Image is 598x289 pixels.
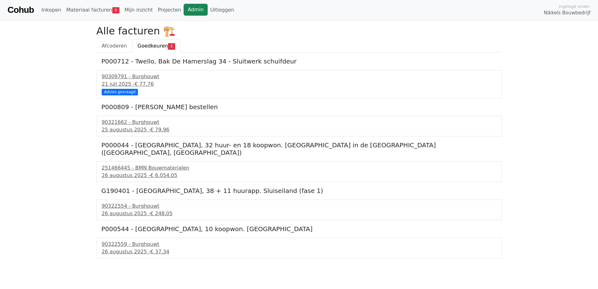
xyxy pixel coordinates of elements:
[64,4,122,16] a: Materiaal facturen5
[102,119,496,126] div: 90321662 - Burghouwt
[150,172,177,178] span: € 6.054,05
[559,3,590,9] span: Ingelogd onder:
[102,119,496,134] a: 90321662 - Burghouwt25 augustus 2025 -€ 79,96
[102,73,496,80] div: 90309791 - Burghouwt
[102,43,127,49] span: Afcoderen
[102,89,138,95] div: Advies gevraagd
[101,225,497,233] h5: P000544 - [GEOGRAPHIC_DATA], 10 koopwon. [GEOGRAPHIC_DATA]
[102,241,496,248] div: 90322559 - Burghouwt
[544,9,590,17] span: Nikkels Bouwbedrijf
[102,202,496,210] div: 90322554 - Burghouwt
[112,7,119,13] span: 5
[102,210,496,217] div: 26 augustus 2025 -
[102,164,496,172] div: 251466445 - BMN Bouwmaterialen
[138,43,168,49] span: Goedkeuren
[102,126,496,134] div: 25 augustus 2025 -
[132,39,180,53] a: Goedkeuren5
[101,141,497,156] h5: P000044 - [GEOGRAPHIC_DATA], 32 huur- en 18 koopwon. [GEOGRAPHIC_DATA] in de [GEOGRAPHIC_DATA] ([...
[150,249,169,255] span: € 37,34
[102,73,496,94] a: 90309791 - Burghouwt21 juli 2025 -€ 77,76 Advies gevraagd
[96,39,132,53] a: Afcoderen
[102,164,496,179] a: 251466445 - BMN Bouwmaterialen26 augustus 2025 -€ 6.054,05
[150,127,169,133] span: € 79,96
[102,80,496,88] div: 21 juli 2025 -
[150,210,172,216] span: € 248,05
[208,4,237,16] a: Uitloggen
[122,4,155,16] a: Mijn inzicht
[96,25,502,37] h2: Alle facturen 🏗️
[135,81,154,87] span: € 77,76
[101,187,497,195] h5: G190401 - [GEOGRAPHIC_DATA], 38 + 11 huurapp. Sluiseiland (fase 1)
[102,248,496,256] div: 26 augustus 2025 -
[101,58,497,65] h5: P000712 - Twello, Bak De Hamerslag 34 - Sluitwerk schuifdeur
[39,4,63,16] a: Inkopen
[101,103,497,111] h5: P000809 - [PERSON_NAME] bestellen
[155,4,184,16] a: Projecten
[168,43,175,49] span: 5
[184,4,208,16] a: Admin
[102,202,496,217] a: 90322554 - Burghouwt26 augustus 2025 -€ 248,05
[102,172,496,179] div: 26 augustus 2025 -
[8,3,34,18] a: Cohub
[102,241,496,256] a: 90322559 - Burghouwt26 augustus 2025 -€ 37,34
